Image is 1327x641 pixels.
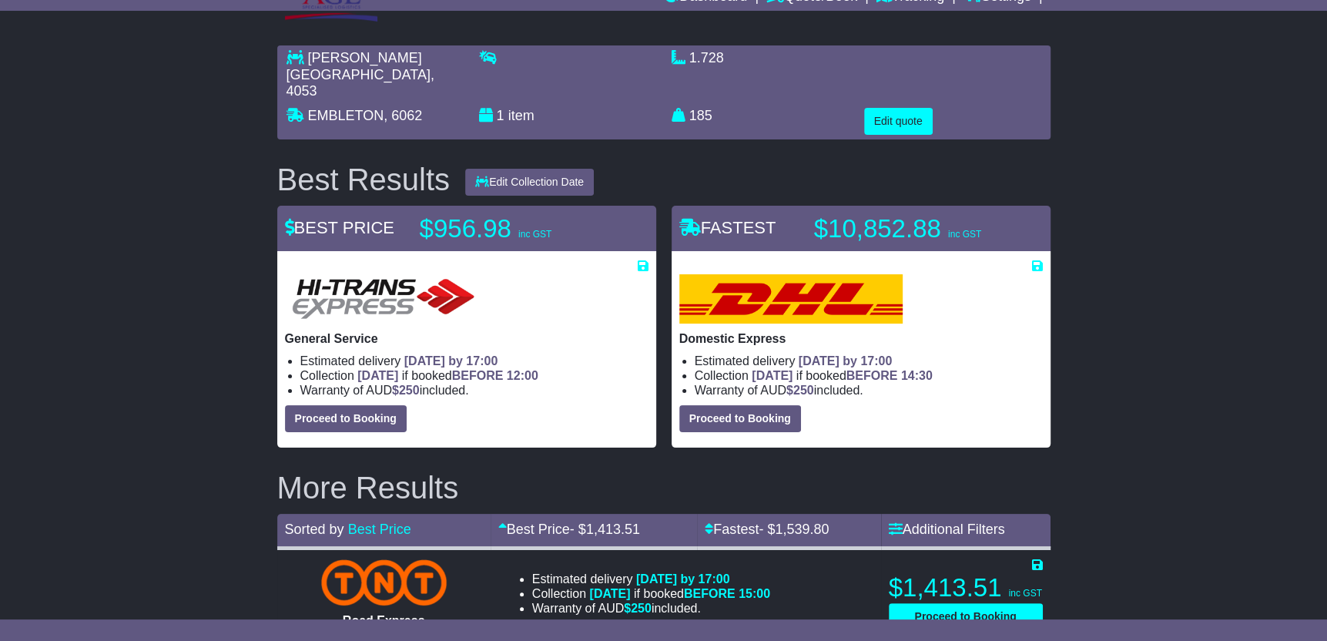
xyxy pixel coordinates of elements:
span: [DATE] by 17:00 [636,572,730,586]
span: 185 [689,108,712,123]
a: Best Price- $1,413.51 [498,522,640,537]
span: 1,539.80 [775,522,829,537]
p: General Service [285,331,648,346]
span: [DATE] by 17:00 [799,354,893,367]
span: $ [392,384,420,397]
span: BEFORE [452,369,504,382]
li: Warranty of AUD included. [695,383,1043,398]
a: Additional Filters [889,522,1005,537]
button: Proceed to Booking [889,603,1043,630]
span: 250 [793,384,814,397]
span: [DATE] by 17:00 [404,354,498,367]
span: inc GST [518,229,551,240]
a: Best Price [348,522,411,537]
span: if booked [357,369,538,382]
span: , 4053 [287,67,434,99]
p: $1,413.51 [889,572,1043,603]
img: HiTrans: General Service [285,274,482,324]
li: Collection [532,586,770,601]
span: 250 [399,384,420,397]
span: if booked [589,587,769,600]
span: BEFORE [684,587,736,600]
span: BEFORE [846,369,898,382]
span: , 6062 [384,108,422,123]
span: 14:30 [901,369,933,382]
li: Estimated delivery [300,354,648,368]
span: BEST PRICE [285,218,394,237]
span: [DATE] [357,369,398,382]
span: if booked [752,369,932,382]
span: Road Express [343,614,425,627]
li: Estimated delivery [695,354,1043,368]
span: $ [624,602,652,615]
span: - $ [570,522,640,537]
span: inc GST [948,229,981,240]
span: FASTEST [679,218,776,237]
li: Warranty of AUD included. [300,383,648,398]
a: Fastest- $1,539.80 [705,522,829,537]
span: $ [786,384,814,397]
img: DHL: Domestic Express [679,274,903,324]
span: [DATE] [752,369,793,382]
button: Edit Collection Date [465,169,594,196]
h2: More Results [277,471,1051,505]
span: [DATE] [589,587,630,600]
button: Proceed to Booking [679,405,801,432]
p: Domestic Express [679,331,1043,346]
p: $956.98 [420,213,612,244]
li: Estimated delivery [532,572,770,586]
li: Warranty of AUD included. [532,601,770,616]
span: 15:00 [739,587,770,600]
span: 1,413.51 [586,522,640,537]
span: [PERSON_NAME][GEOGRAPHIC_DATA] [287,50,431,82]
div: Best Results [270,163,458,196]
span: item [508,108,534,123]
span: - $ [759,522,829,537]
p: $10,852.88 [814,213,1007,244]
img: TNT Domestic: Road Express [321,559,447,606]
button: Proceed to Booking [285,405,407,432]
span: Sorted by [285,522,344,537]
li: Collection [300,368,648,383]
span: 1 [497,108,504,123]
button: Edit quote [864,108,933,135]
span: 12:00 [507,369,538,382]
li: Collection [695,368,1043,383]
span: EMBLETON [308,108,384,123]
span: 250 [631,602,652,615]
span: 1.728 [689,50,724,65]
span: inc GST [1008,588,1041,599]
